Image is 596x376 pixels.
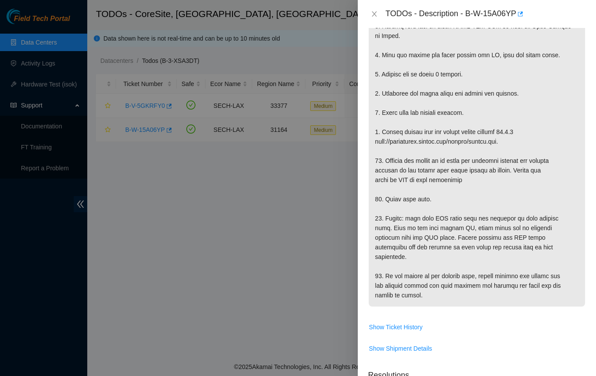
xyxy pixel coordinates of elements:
[369,342,433,355] button: Show Shipment Details
[371,10,378,17] span: close
[369,320,423,334] button: Show Ticket History
[368,10,380,18] button: Close
[369,344,432,353] span: Show Shipment Details
[369,322,423,332] span: Show Ticket History
[386,7,586,21] div: TODOs - Description - B-W-15A06YP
